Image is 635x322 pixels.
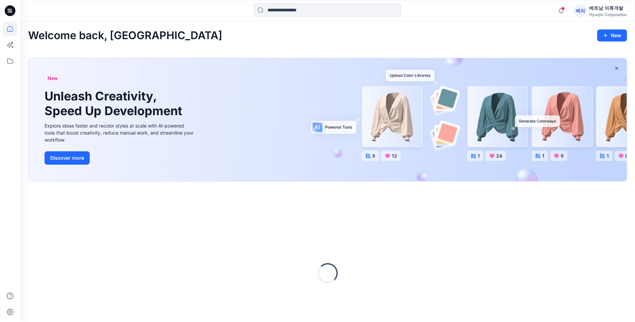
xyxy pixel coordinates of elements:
[45,151,195,165] a: Discover more
[45,89,185,118] h1: Unleash Creativity, Speed Up Development
[574,5,586,17] div: 베의
[28,29,222,42] h2: Welcome back, [GEOGRAPHIC_DATA]
[48,74,58,82] span: New
[45,151,90,165] button: Discover more
[45,122,195,143] div: Explore ideas faster and recolor styles at scale with AI-powered tools that boost creativity, red...
[589,4,627,12] div: 베트남 의류개발
[589,12,627,17] div: Hyunjin Corporation
[597,29,627,42] button: New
